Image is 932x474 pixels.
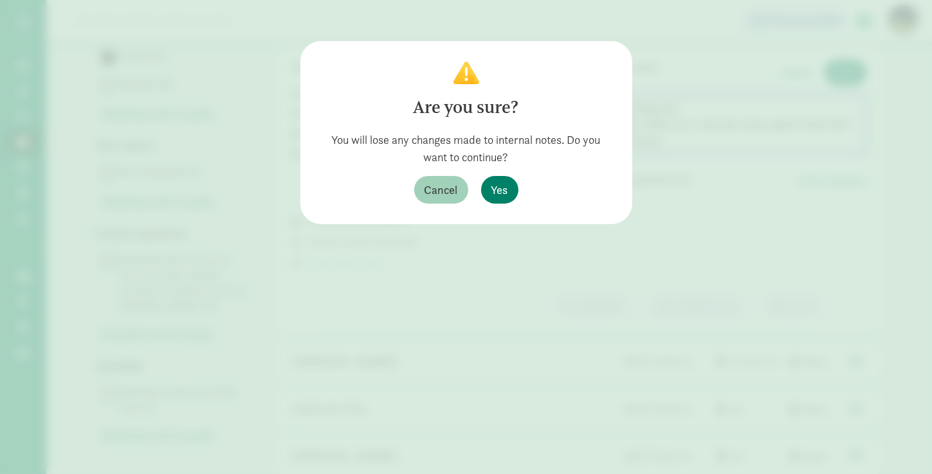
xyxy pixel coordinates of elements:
[453,62,479,84] img: Confirm
[425,181,458,198] span: Cancel
[481,176,518,204] button: Yes
[414,176,468,204] button: Cancel
[321,94,612,121] div: Are you sure?
[491,181,508,198] span: Yes
[321,131,612,166] div: You will lose any changes made to internal notes. Do you want to continue?
[868,412,932,474] iframe: Chat Widget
